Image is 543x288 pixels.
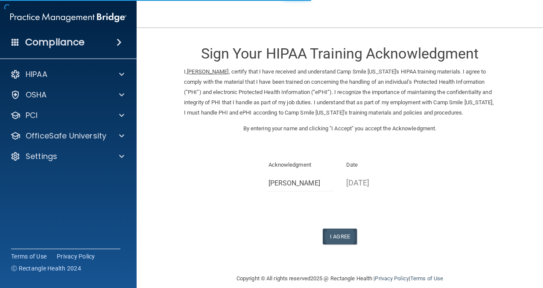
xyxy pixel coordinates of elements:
a: OfficeSafe University [10,131,124,141]
p: I, , certify that I have received and understand Camp Smile [US_STATE]'s HIPAA training materials... [184,67,496,118]
ins: [PERSON_NAME] [187,68,228,75]
img: PMB logo [10,9,126,26]
p: Acknowledgment [269,160,334,170]
a: Settings [10,151,124,162]
input: Full Name [269,176,334,191]
button: I Agree [323,229,357,244]
a: PCI [10,110,124,120]
p: [DATE] [346,176,412,190]
a: Privacy Policy [57,252,95,261]
a: Privacy Policy [375,275,409,282]
p: Settings [26,151,57,162]
a: Terms of Use [410,275,443,282]
a: OSHA [10,90,124,100]
p: Date [346,160,412,170]
p: OSHA [26,90,47,100]
p: HIPAA [26,69,47,79]
p: OfficeSafe University [26,131,106,141]
span: Ⓒ Rectangle Health 2024 [11,264,81,273]
h4: Compliance [25,36,85,48]
p: By entering your name and clicking "I Accept" you accept the Acknowledgment. [184,123,496,134]
a: Terms of Use [11,252,47,261]
p: PCI [26,110,38,120]
a: HIPAA [10,69,124,79]
h3: Sign Your HIPAA Training Acknowledgment [184,46,496,62]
